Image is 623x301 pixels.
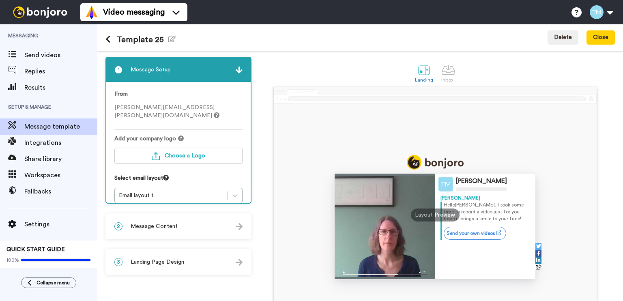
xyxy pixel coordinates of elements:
button: Close [586,30,615,45]
a: Landing [411,59,437,87]
div: 3Landing Page Design [105,249,251,275]
span: [PERSON_NAME][EMAIL_ADDRESS][PERSON_NAME][DOMAIN_NAME] [114,105,219,118]
img: logo_full.png [407,155,464,170]
img: bj-logo-header-white.svg [10,6,71,18]
span: Collapse menu [37,279,70,286]
span: Workspaces [24,170,97,180]
div: [PERSON_NAME] [440,195,531,202]
span: Landing Page Design [131,258,184,266]
img: upload-turquoise.svg [152,152,160,160]
span: Integrations [24,138,97,148]
span: Message template [24,122,97,131]
a: Send your own videos [444,227,506,240]
span: Add your company logo [114,135,176,143]
span: Choose a Logo [165,153,205,159]
button: Delete [548,30,578,45]
div: Select email layout [114,174,243,188]
span: Message Setup [131,66,171,74]
h1: Template 25 [105,35,176,44]
img: vm-color.svg [85,6,98,19]
span: Video messaging [103,6,165,18]
div: 2Message Content [105,213,251,239]
span: 3 [114,258,122,266]
p: Hello [PERSON_NAME] , I took some time to record a video just for you—hope it brings a smile to y... [444,202,531,222]
span: Replies [24,67,97,76]
span: Results [24,83,97,92]
img: Profile Image [438,177,453,191]
img: arrow.svg [236,259,243,266]
div: Email layout 1 [119,191,223,200]
div: [PERSON_NAME] [456,177,507,185]
div: Landing [415,77,433,83]
img: arrow.svg [236,67,243,73]
span: QUICK START GUIDE [6,247,65,252]
div: Layout Preview [411,209,460,221]
img: player-controls-full.svg [335,267,435,279]
img: arrow.svg [236,223,243,230]
a: Inbox [437,59,460,87]
span: Message Content [131,222,178,230]
span: Send videos [24,50,97,60]
button: Choose a Logo [114,148,243,164]
div: Inbox [441,77,455,83]
span: 2 [114,222,122,230]
span: Share library [24,154,97,164]
span: 100% [6,257,19,263]
span: Settings [24,219,97,229]
label: From [114,90,128,99]
span: 1 [114,66,122,74]
span: Fallbacks [24,187,97,196]
button: Collapse menu [21,277,76,288]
